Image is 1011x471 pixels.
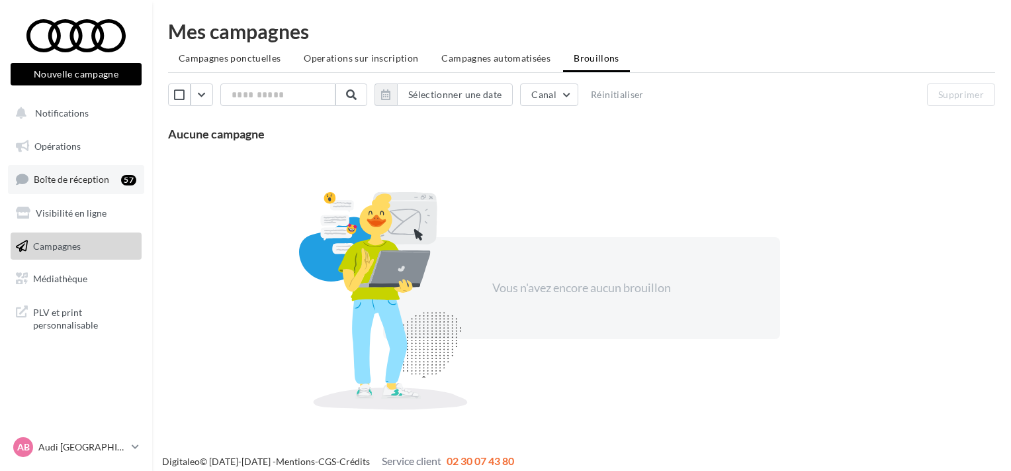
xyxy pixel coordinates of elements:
a: Crédits [339,456,370,467]
span: Campagnes automatisées [441,52,550,64]
p: Audi [GEOGRAPHIC_DATA] [38,441,126,454]
span: © [DATE]-[DATE] - - - [162,456,514,467]
span: Campagnes ponctuelles [179,52,281,64]
div: Mes campagnes [168,21,995,41]
a: Digitaleo [162,456,200,467]
button: Sélectionner une date [397,83,513,106]
span: Visibilité en ligne [36,207,107,219]
span: Operations sur inscription [304,52,418,64]
button: Sélectionner une date [374,83,513,106]
span: Notifications [35,107,89,119]
div: 57 [121,175,136,185]
span: Aucune campagne [168,127,265,141]
a: AB Audi [GEOGRAPHIC_DATA] [11,435,142,460]
a: Opérations [8,132,144,160]
span: PLV et print personnalisable [33,303,136,332]
button: Canal [520,83,578,106]
a: Visibilité en ligne [8,199,144,227]
button: Nouvelle campagne [11,63,142,85]
button: Supprimer [927,83,995,106]
span: Campagnes [33,240,81,251]
a: Médiathèque [8,265,144,293]
span: Service client [382,454,441,467]
span: AB [17,441,30,454]
span: Médiathèque [33,273,87,284]
button: Notifications [8,99,139,127]
a: Mentions [276,456,315,467]
a: Campagnes [8,233,144,260]
div: Vous n'avez encore aucun brouillon [468,280,695,297]
a: CGS [318,456,336,467]
a: PLV et print personnalisable [8,298,144,337]
span: 02 30 07 43 80 [447,454,514,467]
span: Opérations [34,140,81,152]
span: Boîte de réception [34,174,109,185]
a: Boîte de réception57 [8,165,144,193]
button: Réinitialiser [586,87,649,103]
